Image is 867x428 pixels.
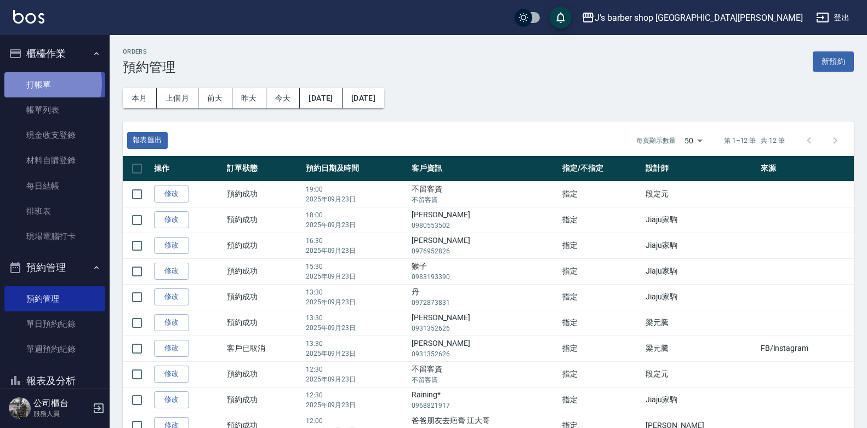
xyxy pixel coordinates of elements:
p: 13:30 [306,287,407,297]
p: 12:00 [306,416,407,426]
p: 2025年09月23日 [306,400,407,410]
img: Person [9,397,31,419]
p: 0968821917 [412,401,556,410]
img: Logo [13,10,44,24]
button: [DATE] [300,88,342,108]
td: 指定 [560,181,643,207]
td: Jiaju家駒 [643,284,757,310]
button: 登出 [812,8,854,28]
td: [PERSON_NAME] [409,207,559,233]
td: 指定 [560,233,643,258]
th: 客戶資訊 [409,156,559,182]
button: save [550,7,572,28]
p: 0931352626 [412,323,556,333]
p: 2025年09月23日 [306,246,407,256]
p: 每頁顯示數量 [636,136,676,146]
th: 來源 [758,156,854,182]
a: 修改 [154,237,189,254]
a: 排班表 [4,199,105,224]
a: 修改 [154,340,189,357]
p: 19:00 [306,184,407,194]
td: Jiaju家駒 [643,258,757,284]
td: 不留客資 [409,181,559,207]
p: 0931352626 [412,349,556,359]
td: 預約成功 [224,284,303,310]
a: 單週預約紀錄 [4,337,105,362]
button: 今天 [266,88,300,108]
button: J’s barber shop [GEOGRAPHIC_DATA][PERSON_NAME] [577,7,807,29]
td: 預約成功 [224,258,303,284]
td: 指定 [560,336,643,361]
button: 本月 [123,88,157,108]
td: Jiaju家駒 [643,207,757,233]
p: 不留客資 [412,195,556,205]
th: 預約日期及時間 [303,156,409,182]
td: 預約成功 [224,361,303,387]
td: 梁元騰 [643,310,757,336]
th: 訂單狀態 [224,156,303,182]
td: Jiaju家駒 [643,387,757,413]
p: 服務人員 [33,409,89,419]
td: [PERSON_NAME] [409,233,559,258]
a: 修改 [154,314,189,331]
a: 每日結帳 [4,173,105,199]
td: 指定 [560,258,643,284]
td: 梁元騰 [643,336,757,361]
button: 櫃檯作業 [4,39,105,68]
button: 前天 [198,88,232,108]
td: 指定 [560,284,643,310]
a: 帳單列表 [4,97,105,123]
p: 2025年09月23日 [306,271,407,281]
button: [DATE] [343,88,384,108]
td: 指定 [560,310,643,336]
h5: 公司櫃台 [33,398,89,409]
h2: Orders [123,48,175,55]
td: 預約成功 [224,310,303,336]
p: 0983193390 [412,272,556,282]
p: 2025年09月23日 [306,220,407,230]
a: 現金收支登錄 [4,123,105,148]
h3: 預約管理 [123,60,175,75]
td: 段定元 [643,361,757,387]
p: 第 1–12 筆 共 12 筆 [724,136,785,146]
th: 指定/不指定 [560,156,643,182]
p: 16:30 [306,236,407,246]
a: 修改 [154,391,189,408]
td: Jiaju家駒 [643,233,757,258]
td: 指定 [560,361,643,387]
a: 單日預約紀錄 [4,311,105,337]
td: 猴子 [409,258,559,284]
p: 18:00 [306,210,407,220]
a: 現場電腦打卡 [4,224,105,249]
th: 操作 [151,156,224,182]
a: 修改 [154,263,189,280]
td: Raining* [409,387,559,413]
td: [PERSON_NAME] [409,310,559,336]
button: 報表匯出 [127,132,168,149]
a: 新預約 [813,56,854,66]
button: 報表及分析 [4,367,105,395]
td: [PERSON_NAME] [409,336,559,361]
a: 預約管理 [4,286,105,311]
td: 預約成功 [224,233,303,258]
p: 2025年09月23日 [306,349,407,358]
a: 材料自購登錄 [4,148,105,173]
p: 2025年09月23日 [306,374,407,384]
p: 13:30 [306,313,407,323]
p: 0972873831 [412,298,556,308]
td: 指定 [560,207,643,233]
a: 修改 [154,186,189,203]
td: 不留客資 [409,361,559,387]
p: 12:30 [306,365,407,374]
p: 0980553502 [412,221,556,230]
p: 2025年09月23日 [306,323,407,333]
th: 設計師 [643,156,757,182]
div: 50 [680,126,706,155]
p: 13:30 [306,339,407,349]
td: 指定 [560,387,643,413]
a: 修改 [154,366,189,383]
td: 預約成功 [224,181,303,207]
p: 不留客資 [412,375,556,385]
button: 預約管理 [4,253,105,282]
